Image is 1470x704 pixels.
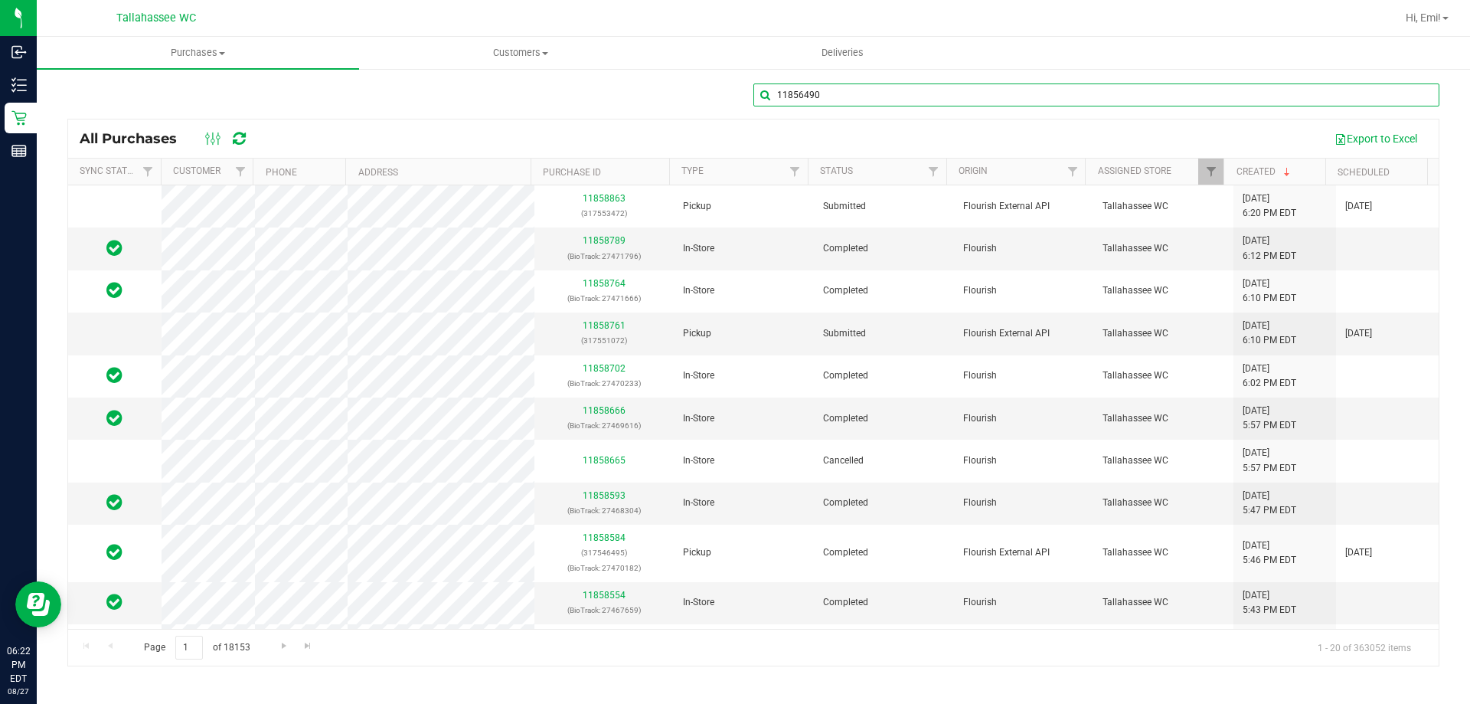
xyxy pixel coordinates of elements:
a: 11858584 [583,532,626,543]
a: 11858593 [583,490,626,501]
span: Submitted [823,199,866,214]
p: (317551072) [544,333,665,348]
span: Flourish External API [963,545,1050,560]
inline-svg: Retail [11,110,27,126]
span: Submitted [823,326,866,341]
p: 06:22 PM EDT [7,644,30,686]
span: Flourish [963,283,997,298]
p: (BioTrack: 27471796) [544,249,665,264]
span: [DATE] 6:02 PM EDT [1243,362,1296,391]
span: In-Store [683,454,714,468]
span: [DATE] 5:43 PM EDT [1243,588,1296,617]
p: (BioTrack: 27471666) [544,291,665,306]
a: Purchases [37,37,359,69]
span: In Sync [106,408,122,429]
span: Purchases [37,46,359,60]
span: Deliveries [801,46,884,60]
a: Go to the next page [273,636,295,657]
a: Customers [359,37,681,69]
span: Cancelled [823,454,864,468]
span: In Sync [106,591,122,613]
span: [DATE] 6:10 PM EDT [1243,319,1296,348]
span: Pickup [683,326,711,341]
a: Filter [782,159,808,185]
a: 11858554 [583,590,626,601]
a: Filter [1060,159,1085,185]
span: [DATE] [1345,545,1372,560]
span: Tallahassee WC [1102,496,1168,510]
a: 11858789 [583,235,626,246]
p: (BioTrack: 27469616) [544,418,665,433]
p: (317553472) [544,206,665,221]
span: Hi, Emi! [1406,11,1441,24]
span: Tallahassee WC [1102,199,1168,214]
p: (BioTrack: 27470182) [544,561,665,575]
a: Go to the last page [297,636,319,657]
span: 1 - 20 of 363052 items [1305,636,1423,659]
a: 11858665 [583,455,626,466]
span: Customers [360,46,681,60]
span: In-Store [683,283,714,298]
span: Pickup [683,545,711,560]
inline-svg: Reports [11,143,27,159]
p: (BioTrack: 27468304) [544,503,665,518]
span: [DATE] 6:20 PM EDT [1243,192,1296,221]
span: Completed [823,496,868,510]
span: In Sync [106,492,122,513]
a: Type [681,165,704,176]
inline-svg: Inbound [11,44,27,60]
span: Completed [823,368,868,383]
span: Flourish External API [963,199,1050,214]
span: [DATE] [1345,326,1372,341]
a: Created [1236,166,1293,177]
a: Customer [173,165,220,176]
a: Status [820,165,853,176]
span: [DATE] 6:12 PM EDT [1243,234,1296,263]
span: Pickup [683,199,711,214]
inline-svg: Inventory [11,77,27,93]
span: Page of 18153 [131,636,263,660]
a: Filter [1198,159,1223,185]
span: Tallahassee WC [1102,241,1168,256]
span: Tallahassee WC [1102,411,1168,426]
span: Flourish External API [963,326,1050,341]
span: Flourish [963,454,997,468]
span: In-Store [683,411,714,426]
span: [DATE] 5:47 PM EDT [1243,489,1296,518]
span: In Sync [106,237,122,259]
p: (BioTrack: 27467659) [544,603,665,617]
input: Search Purchase ID, Original ID, State Registry ID or Customer Name... [753,83,1439,106]
a: Purchase ID [543,167,601,178]
a: Sync Status [80,165,139,176]
span: In Sync [106,542,122,563]
span: In Sync [106,280,122,301]
span: Flourish [963,368,997,383]
span: [DATE] 5:57 PM EDT [1243,404,1296,433]
span: In-Store [683,496,714,510]
span: In-Store [683,241,714,256]
p: 08/27 [7,686,30,697]
span: Tallahassee WC [1102,595,1168,610]
a: 11858702 [583,363,626,374]
a: Scheduled [1338,167,1390,178]
span: Flourish [963,496,997,510]
span: Flourish [963,411,997,426]
span: Tallahassee WC [1102,545,1168,560]
span: [DATE] 6:10 PM EDT [1243,277,1296,306]
span: Tallahassee WC [1102,283,1168,298]
span: [DATE] [1345,199,1372,214]
span: [DATE] 5:46 PM EDT [1243,539,1296,568]
a: 11858863 [583,193,626,204]
a: Filter [921,159,946,185]
a: 11858761 [583,320,626,331]
iframe: Resource center [15,581,61,627]
span: In Sync [106,365,122,386]
span: Tallahassee WC [1102,326,1168,341]
span: Completed [823,283,868,298]
a: 11858764 [583,278,626,289]
span: Tallahassee WC [116,11,196,25]
span: Tallahassee WC [1102,454,1168,468]
span: [DATE] 5:57 PM EDT [1243,446,1296,475]
p: (BioTrack: 27470233) [544,376,665,391]
button: Export to Excel [1325,126,1427,152]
